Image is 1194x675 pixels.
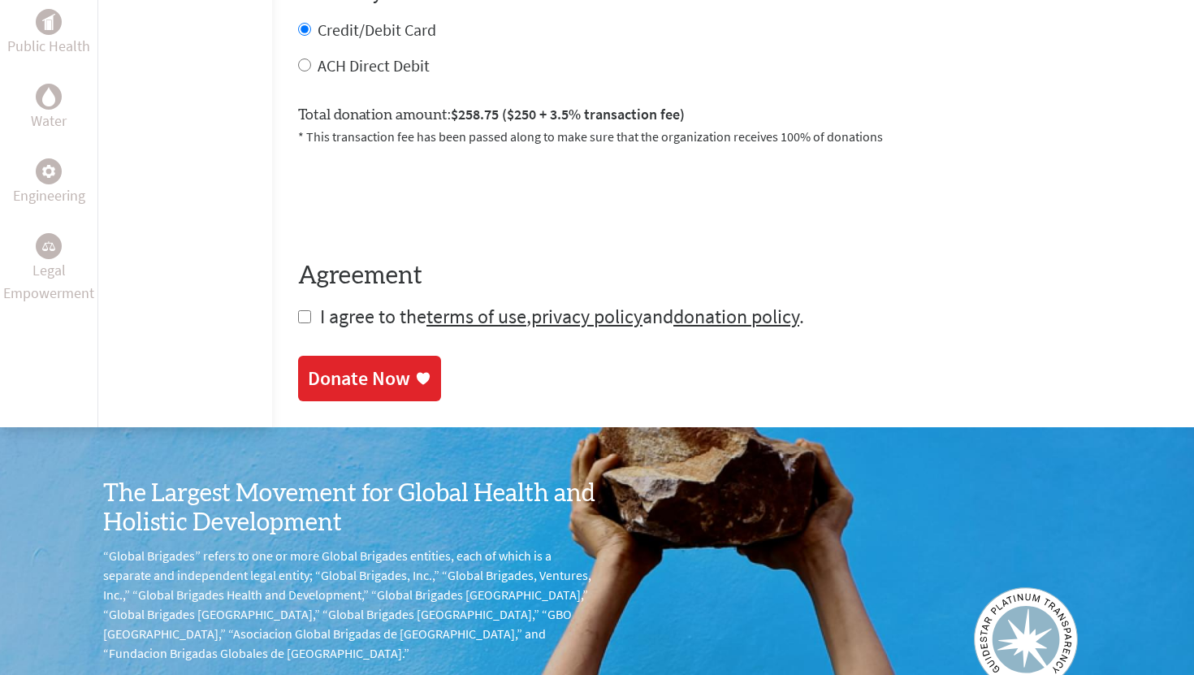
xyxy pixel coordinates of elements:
div: Public Health [36,9,62,35]
p: * This transaction fee has been passed along to make sure that the organization receives 100% of ... [298,127,1168,146]
p: Public Health [7,35,90,58]
h3: The Largest Movement for Global Health and Holistic Development [103,479,597,538]
a: terms of use [426,304,526,329]
span: I agree to the , and . [320,304,804,329]
p: Legal Empowerment [3,259,94,305]
div: Engineering [36,158,62,184]
img: Legal Empowerment [42,241,55,251]
label: ACH Direct Debit [318,55,430,76]
a: Public HealthPublic Health [7,9,90,58]
label: Credit/Debit Card [318,19,436,40]
a: WaterWater [31,84,67,132]
h4: Agreement [298,262,1168,291]
p: Engineering [13,184,85,207]
div: Water [36,84,62,110]
a: donation policy [673,304,799,329]
p: Water [31,110,67,132]
span: $258.75 ($250 + 3.5% transaction fee) [451,105,685,123]
img: Engineering [42,165,55,178]
img: Public Health [42,14,55,30]
iframe: reCAPTCHA [298,166,545,229]
a: Legal EmpowermentLegal Empowerment [3,233,94,305]
a: privacy policy [531,304,642,329]
div: Donate Now [308,366,410,392]
a: EngineeringEngineering [13,158,85,207]
p: “Global Brigades” refers to one or more Global Brigades entities, each of which is a separate and... [103,546,597,663]
img: Water [42,88,55,106]
label: Total donation amount: [298,103,685,127]
a: Donate Now [298,356,441,401]
div: Legal Empowerment [36,233,62,259]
